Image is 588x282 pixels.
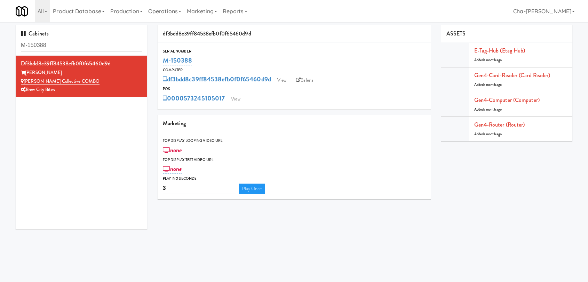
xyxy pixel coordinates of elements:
[474,57,502,63] span: Added
[163,164,182,174] a: none
[16,5,28,17] img: Micromart
[163,119,186,127] span: Marketing
[163,74,271,84] a: df3bdd8c39ff84538efb0f0f65460d9d
[474,107,502,112] span: Added
[474,96,540,104] a: Gen4-computer (Computer)
[163,48,426,55] div: Serial Number
[163,137,426,144] div: Top Display Looping Video Url
[21,39,142,52] input: Search cabinets
[21,30,49,38] span: Cabinets
[21,69,142,77] div: [PERSON_NAME]
[239,184,265,194] a: Play Once
[16,56,147,97] li: df3bdd8c39ff84538efb0f0f65460d9d[PERSON_NAME] [PERSON_NAME] Collective COMBOBrew City Bites
[446,30,466,38] span: ASSETS
[163,156,426,163] div: Top Display Test Video Url
[163,94,225,103] a: 0000573245105017
[484,107,502,112] span: a month ago
[163,67,426,74] div: Computer
[163,145,182,155] a: none
[484,82,502,87] span: a month ago
[228,94,244,104] a: View
[163,86,426,92] div: POS
[474,82,502,87] span: Added
[21,78,100,85] a: [PERSON_NAME] Collective COMBO
[474,71,550,79] a: Gen4-card-reader (Card Reader)
[158,25,431,43] div: df3bdd8c39ff84538efb0f0f65460d9d
[274,75,290,86] a: View
[293,75,317,86] a: Balena
[474,121,525,129] a: Gen4-router (Router)
[484,131,502,137] span: a month ago
[474,47,525,55] a: E-tag-hub (Etag Hub)
[21,58,142,69] div: df3bdd8c39ff84538efb0f0f65460d9d
[163,175,426,182] div: Play in X seconds
[163,56,192,65] a: M-150388
[484,57,502,63] span: a month ago
[474,131,502,137] span: Added
[21,86,55,93] a: Brew City Bites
